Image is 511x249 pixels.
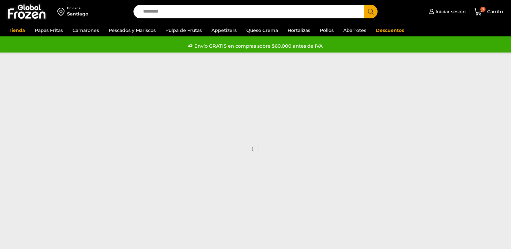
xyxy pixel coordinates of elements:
[486,8,503,15] span: Carrito
[243,24,281,36] a: Queso Crema
[208,24,240,36] a: Appetizers
[57,6,67,17] img: address-field-icon.svg
[67,6,88,11] div: Enviar a
[162,24,205,36] a: Pulpa de Frutas
[434,8,466,15] span: Iniciar sesión
[373,24,407,36] a: Descuentos
[480,7,486,12] span: 0
[5,24,28,36] a: Tienda
[284,24,313,36] a: Hortalizas
[472,4,505,19] a: 0 Carrito
[427,5,466,18] a: Iniciar sesión
[67,11,88,17] div: Santiago
[340,24,369,36] a: Abarrotes
[105,24,159,36] a: Pescados y Mariscos
[364,5,378,18] button: Search button
[32,24,66,36] a: Papas Fritas
[69,24,102,36] a: Camarones
[317,24,337,36] a: Pollos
